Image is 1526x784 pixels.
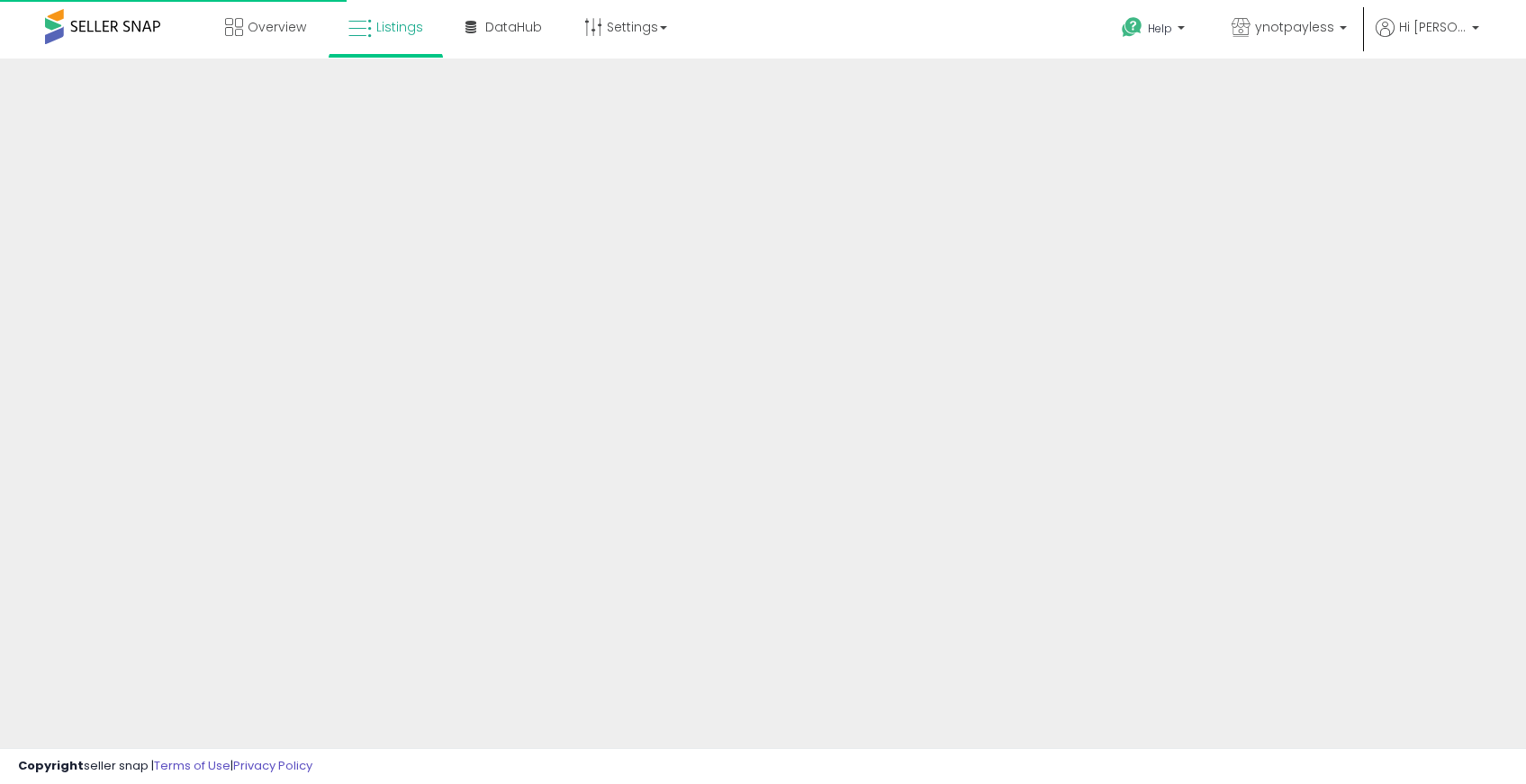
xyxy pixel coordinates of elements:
div: seller snap | | [18,758,312,775]
span: DataHub [485,18,542,36]
a: Privacy Policy [233,757,312,774]
i: Get Help [1121,16,1143,39]
strong: Copyright [18,757,84,774]
span: Help [1148,21,1172,36]
a: Help [1107,3,1203,59]
span: Hi [PERSON_NAME] [1399,18,1467,36]
span: Overview [248,18,306,36]
span: Listings [376,18,423,36]
a: Hi [PERSON_NAME] [1376,18,1479,59]
a: Terms of Use [154,757,230,774]
span: ynotpayless [1255,18,1334,36]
